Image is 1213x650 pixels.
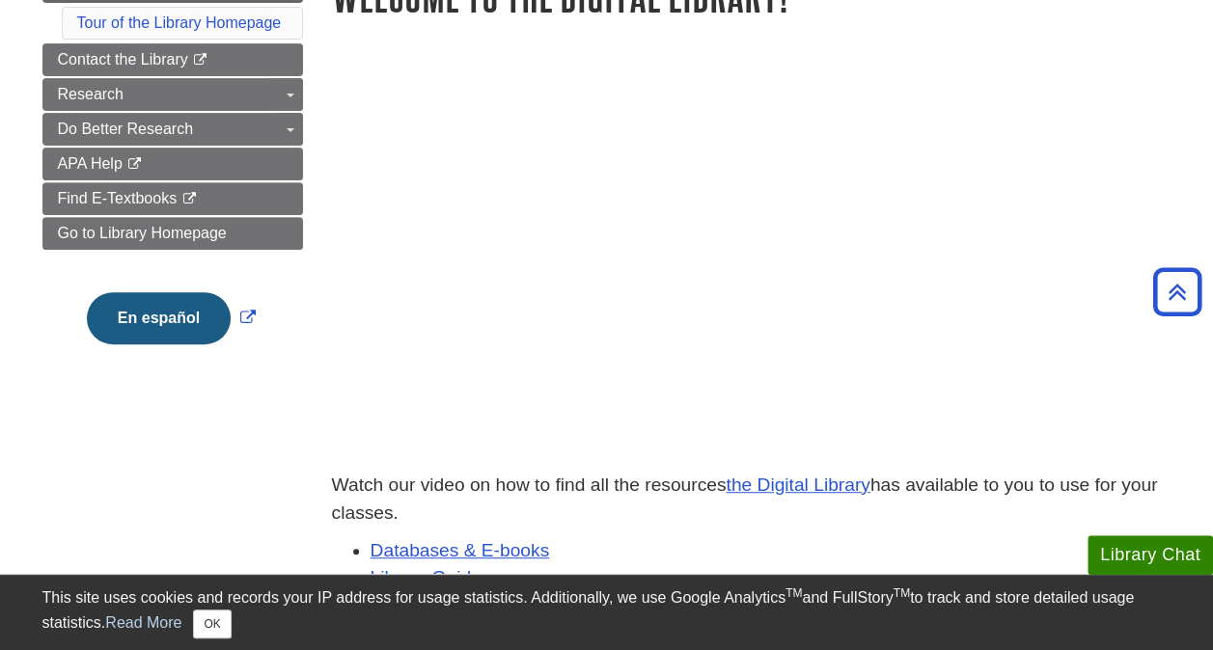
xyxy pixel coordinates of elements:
sup: TM [894,586,910,600]
i: This link opens in a new window [181,193,198,205]
a: Find E-Textbooks [42,182,303,215]
a: the Digital Library [726,474,869,495]
span: Go to Library Homepage [58,225,227,241]
a: Go to Library Homepage [42,217,303,250]
i: This link opens in a new window [192,54,208,67]
p: Watch our video on how to find all the resources has available to you to use for your classes. [332,472,1172,528]
span: Research [58,86,124,102]
a: Link opens in new window [82,310,261,326]
a: Back to Top [1146,279,1208,305]
div: This site uses cookies and records your IP address for usage statistics. Additionally, we use Goo... [42,586,1172,638]
a: Tour of the Library Homepage [77,14,282,31]
button: Close [193,609,231,638]
span: Find E-Textbooks [58,190,178,206]
a: Read More [105,614,181,631]
a: Do Better Research [42,113,303,146]
i: This link opens in a new window [126,158,143,171]
a: Research [42,78,303,111]
a: APA Help [42,148,303,180]
span: Do Better Research [58,121,194,137]
button: Library Chat [1088,535,1213,575]
button: En español [87,292,231,344]
a: Contact the Library [42,43,303,76]
span: Contact the Library [58,51,188,68]
span: APA Help [58,155,123,172]
sup: TM [786,586,802,600]
a: Databases & E-books [371,540,550,560]
a: Library Guides [371,567,491,587]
